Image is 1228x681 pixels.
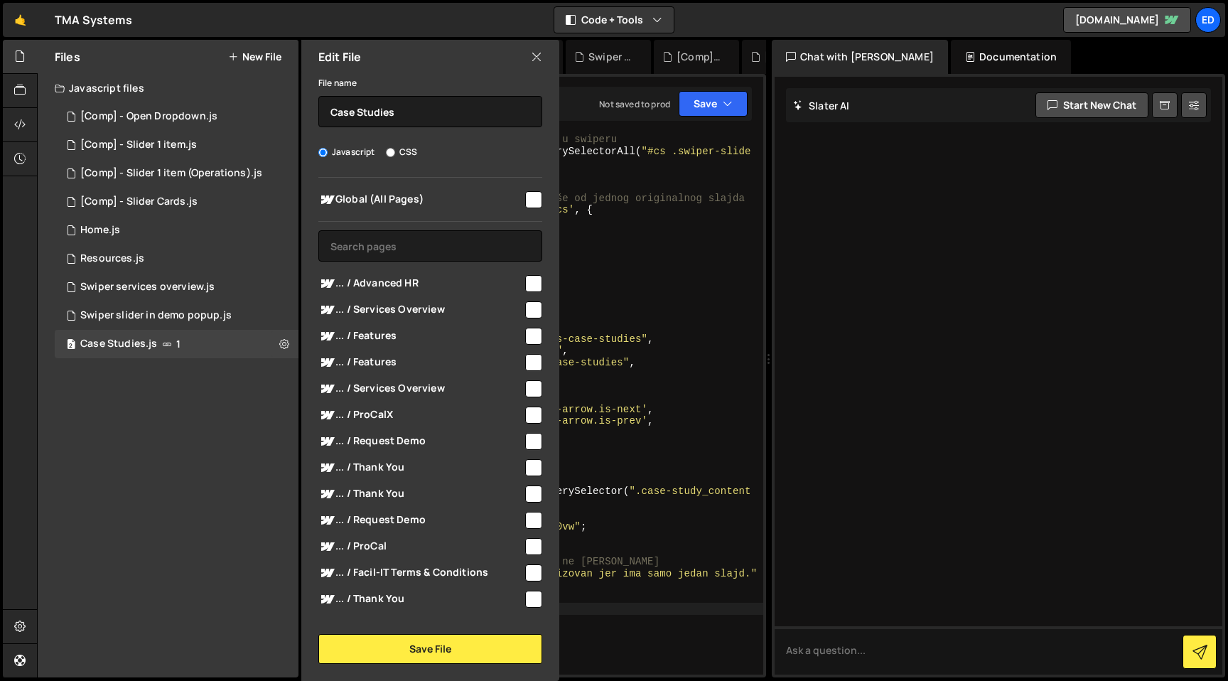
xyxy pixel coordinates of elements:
[554,7,674,33] button: Code + Tools
[55,159,298,188] div: 15745/41948.js
[228,51,281,63] button: New File
[80,139,197,151] div: [Comp] - Slider 1 item.js
[67,340,75,351] span: 2
[793,99,850,112] h2: Slater AI
[176,338,181,350] span: 1
[677,50,722,64] div: [Comp] - Open Dropdown.js
[318,148,328,157] input: Javascript
[80,224,120,237] div: Home.js
[1195,7,1221,33] a: Ed
[55,102,298,131] div: 15745/41947.js
[80,281,215,294] div: Swiper services overview.js
[318,145,375,159] label: Javascript
[318,49,361,65] h2: Edit File
[1035,92,1148,118] button: Start new chat
[318,459,523,476] span: ... / Thank You
[318,433,523,450] span: ... / Request Demo
[55,49,80,65] h2: Files
[55,330,298,358] div: 15745/46796.js
[765,50,810,64] div: [Comp] - Slider 1 item.js
[318,76,357,90] label: File name
[55,245,298,273] div: 15745/44306.js
[318,380,523,397] span: ... / Services Overview
[772,40,948,74] div: Chat with [PERSON_NAME]
[318,486,523,503] span: ... / Thank You
[386,148,395,157] input: CSS
[80,338,157,350] div: Case Studies.js
[318,191,523,208] span: Global (All Pages)
[55,188,298,216] div: 15745/42002.js
[318,301,523,318] span: ... / Services Overview
[1063,7,1191,33] a: [DOMAIN_NAME]
[318,230,542,262] input: Search pages
[318,328,523,345] span: ... / Features
[80,252,144,265] div: Resources.js
[318,96,542,127] input: Name
[55,11,132,28] div: TMA Systems
[588,50,634,64] div: Swiper slider in demo popup.js
[318,354,523,371] span: ... / Features
[80,309,232,322] div: Swiper slider in demo popup.js
[55,131,298,159] div: 15745/41885.js
[386,145,417,159] label: CSS
[951,40,1071,74] div: Documentation
[80,195,198,208] div: [Comp] - Slider Cards.js
[318,407,523,424] span: ... / ProCalX
[318,275,523,292] span: ... / Advanced HR
[55,273,298,301] div: 15745/44803.js
[38,74,298,102] div: Javascript files
[318,591,523,608] span: ... / Thank You
[318,512,523,529] span: ... / Request Demo
[55,301,298,330] div: 15745/43499.js
[80,167,262,180] div: [Comp] - Slider 1 item (Operations).js
[599,98,670,110] div: Not saved to prod
[679,91,748,117] button: Save
[55,216,298,245] div: 15745/41882.js
[318,538,523,555] span: ... / ProCal
[318,564,523,581] span: ... / Facil-IT Terms & Conditions
[80,110,217,123] div: [Comp] - Open Dropdown.js
[3,3,38,37] a: 🤙
[318,634,542,664] button: Save File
